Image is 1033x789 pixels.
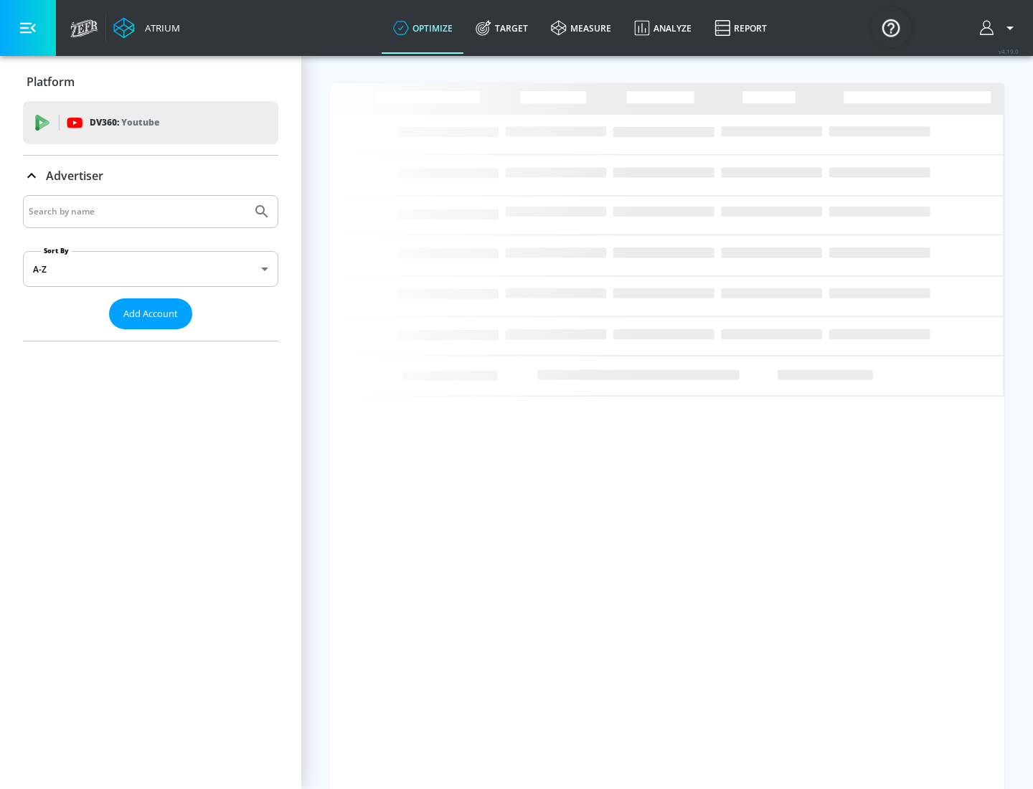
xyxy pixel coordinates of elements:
span: Add Account [123,306,178,322]
a: optimize [382,2,464,54]
label: Sort By [41,246,72,255]
p: Platform [27,74,75,90]
a: measure [539,2,623,54]
button: Add Account [109,298,192,329]
p: Youtube [121,115,159,130]
input: Search by name [29,202,246,221]
div: Advertiser [23,195,278,341]
div: Atrium [139,22,180,34]
div: A-Z [23,251,278,287]
div: Advertiser [23,156,278,196]
span: v 4.19.0 [999,47,1019,55]
div: DV360: Youtube [23,101,278,144]
p: DV360: [90,115,159,131]
a: Atrium [113,17,180,39]
p: Advertiser [46,168,103,184]
button: Open Resource Center [871,7,911,47]
a: Target [464,2,539,54]
nav: list of Advertiser [23,329,278,341]
a: Analyze [623,2,703,54]
div: Platform [23,62,278,102]
a: Report [703,2,778,54]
